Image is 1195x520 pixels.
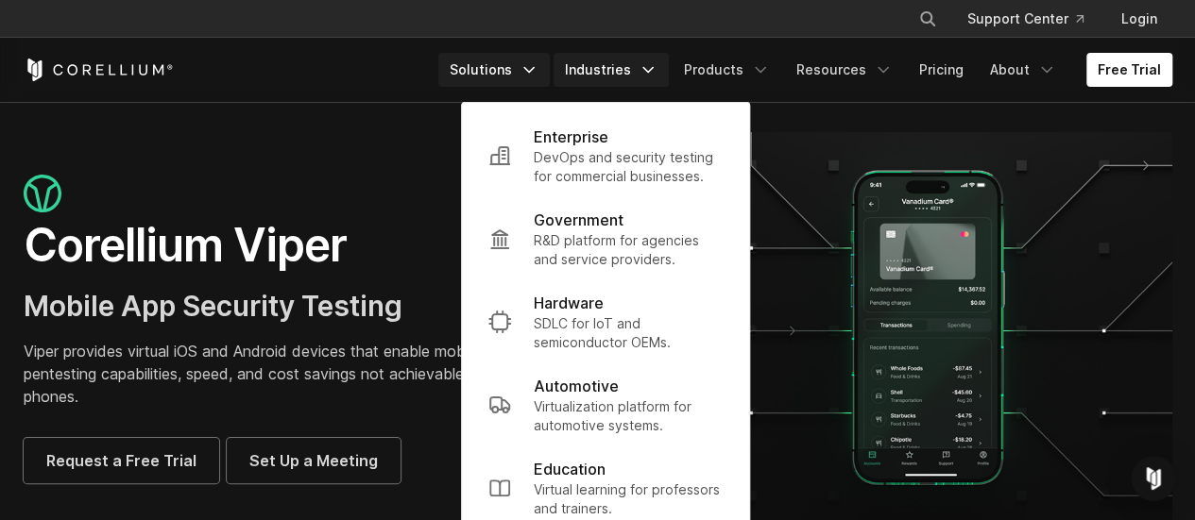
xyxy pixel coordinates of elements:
[534,148,723,186] p: DevOps and security testing for commercial businesses.
[673,53,781,87] a: Products
[24,175,61,213] img: viper_icon_large
[438,53,1172,87] div: Navigation Menu
[24,340,579,408] p: Viper provides virtual iOS and Android devices that enable mobile app pentesting capabilities, sp...
[952,2,1099,36] a: Support Center
[534,209,623,231] p: Government
[534,397,723,435] p: Virtualization platform for automotive systems.
[534,126,608,148] p: Enterprise
[473,114,738,197] a: Enterprise DevOps and security testing for commercial businesses.
[24,289,402,323] span: Mobile App Security Testing
[911,2,945,36] button: Search
[979,53,1067,87] a: About
[554,53,669,87] a: Industries
[227,438,401,483] a: Set Up a Meeting
[534,314,723,352] p: SDLC for IoT and semiconductor OEMs.
[534,375,619,397] p: Automotive
[896,2,1172,36] div: Navigation Menu
[534,480,723,518] p: Virtual learning for professors and trainers.
[473,363,738,446] a: Automotive Virtualization platform for automotive systems.
[438,53,550,87] a: Solutions
[1106,2,1172,36] a: Login
[534,292,604,314] p: Hardware
[473,197,738,280] a: Government R&D platform for agencies and service providers.
[249,449,378,472] span: Set Up a Meeting
[473,280,738,363] a: Hardware SDLC for IoT and semiconductor OEMs.
[785,53,904,87] a: Resources
[24,438,219,483] a: Request a Free Trial
[1086,53,1172,87] a: Free Trial
[46,449,196,472] span: Request a Free Trial
[24,59,174,81] a: Corellium Home
[534,458,606,480] p: Education
[534,231,723,269] p: R&D platform for agencies and service providers.
[1131,456,1176,501] div: Open Intercom Messenger
[908,53,975,87] a: Pricing
[24,217,579,274] h1: Corellium Viper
